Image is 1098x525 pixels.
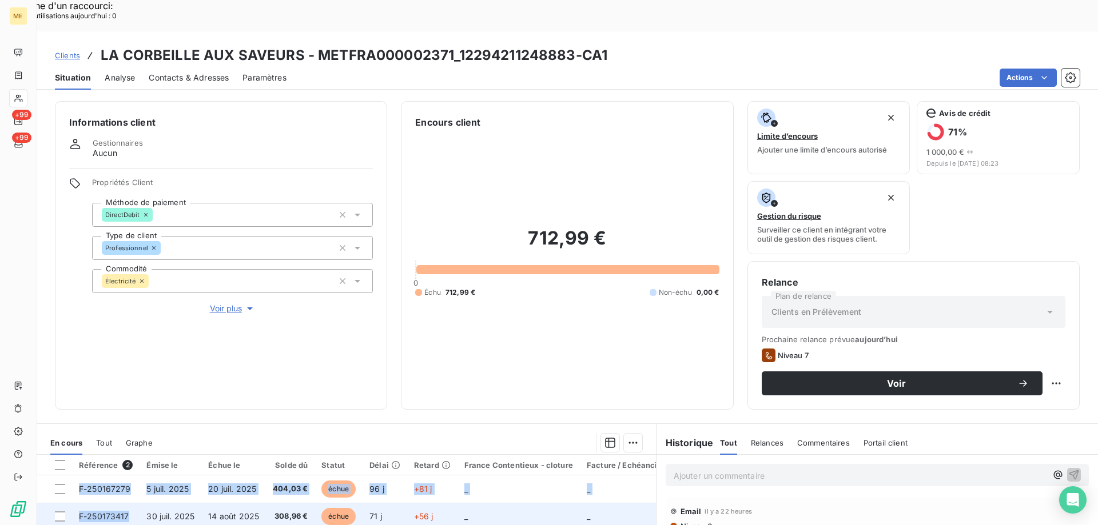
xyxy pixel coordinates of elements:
span: 20 juil. 2025 [208,484,256,494]
span: Voir [775,379,1017,388]
span: il y a 22 heures [705,508,751,515]
h6: Historique [657,436,714,450]
span: En cours [50,438,82,447]
span: 14 août 2025 [208,511,259,521]
div: Retard [414,460,451,470]
img: Logo LeanPay [9,500,27,518]
span: Aucun [93,147,117,159]
div: Délai [369,460,400,470]
span: DirectDebit [105,211,140,218]
span: Électricité [105,278,136,284]
span: Graphe [126,438,153,447]
span: +56 j [414,511,433,521]
span: Prochaine relance prévue [762,335,1065,344]
span: 2 [122,460,133,470]
span: Non-échu [659,287,692,298]
span: aujourd’hui [855,335,898,344]
span: +99 [12,110,31,120]
span: _ [587,511,590,521]
span: 712,99 € [445,287,475,298]
button: Limite d’encoursAjouter une limite d’encours autorisé [747,101,910,174]
span: 71 j [369,511,382,521]
div: Échue le [208,460,259,470]
span: 0 [413,278,418,287]
span: Limite d’encours [757,131,818,141]
button: Gestion du risqueSurveiller ce client en intégrant votre outil de gestion des risques client. [747,181,910,254]
span: Contacts & Adresses [149,72,229,83]
span: Portail client [864,438,908,447]
span: Avis de crédit [939,109,990,118]
span: Relances [751,438,783,447]
span: Clients en Prélèvement [771,306,861,318]
span: Professionnel [105,245,148,251]
span: 0,00 € [697,287,719,298]
div: Solde dû [273,460,308,470]
button: Actions [1000,69,1057,87]
a: Clients [55,50,80,61]
span: Ajouter une limite d’encours autorisé [757,145,887,154]
h6: Informations client [69,115,373,129]
span: Analyse [105,72,135,83]
span: échue [321,508,356,525]
div: Émise le [146,460,194,470]
span: Gestion du risque [757,211,821,221]
span: Clients [55,51,80,60]
span: _ [587,484,590,494]
span: 1 000,00 € [926,147,964,157]
span: Email [681,507,702,516]
span: Situation [55,72,91,83]
h6: 71 % [948,126,966,138]
span: échue [321,480,356,498]
span: F-250167279 [79,484,131,494]
span: F-250173417 [79,511,129,521]
div: France Contentieux - cloture [464,460,573,470]
div: Statut [321,460,356,470]
span: 404,03 € [273,483,308,495]
span: Surveiller ce client en intégrant votre outil de gestion des risques client. [757,225,901,243]
button: Voir [762,371,1043,395]
span: Tout [720,438,737,447]
span: 96 j [369,484,384,494]
span: Depuis le [DATE] 08:23 [926,160,1070,167]
div: Open Intercom Messenger [1059,486,1087,514]
span: Gestionnaires [93,138,143,147]
input: Ajouter une valeur [153,210,162,220]
span: Tout [96,438,112,447]
h6: Encours client [415,115,480,129]
h3: LA CORBEILLE AUX SAVEURS - METFRA000002371_12294211248883-CA1 [101,45,607,66]
span: 30 juil. 2025 [146,511,194,521]
span: Propriétés Client [92,178,373,194]
input: Ajouter une valeur [149,276,158,286]
span: 308,96 € [273,511,308,522]
span: _ [464,511,468,521]
span: Niveau 7 [778,351,809,360]
span: Paramètres [242,72,287,83]
span: +99 [12,133,31,143]
span: Échu [424,287,441,298]
span: Voir plus [210,303,256,314]
div: Référence [79,460,133,470]
span: +81 j [414,484,432,494]
input: Ajouter une valeur [161,243,170,253]
div: Facture / Echéancier [587,460,665,470]
button: Voir plus [92,302,373,315]
h6: Relance [762,275,1065,289]
span: 5 juil. 2025 [146,484,189,494]
span: Commentaires [797,438,850,447]
h2: 712,99 € [415,227,719,261]
span: _ [464,484,468,494]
